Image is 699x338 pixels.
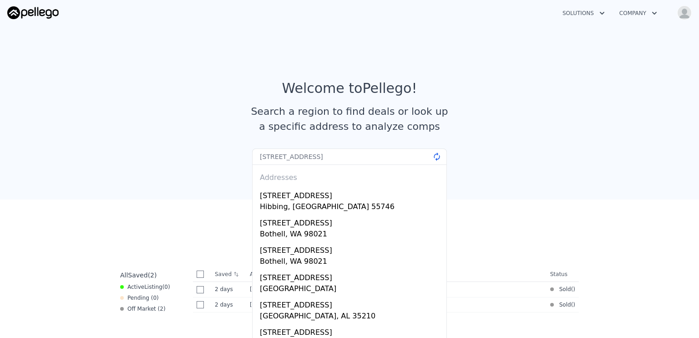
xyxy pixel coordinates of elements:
input: Search an address or region... [252,149,447,165]
div: [STREET_ADDRESS] [260,241,443,256]
span: Saved [128,271,147,279]
span: Active ( 0 ) [127,283,170,291]
div: [GEOGRAPHIC_DATA], AL 35210 [260,311,443,323]
th: Saved [211,267,246,282]
button: Company [612,5,664,21]
span: ) [573,286,575,293]
div: Addresses [256,165,443,187]
time: 2025-09-26 05:15 [215,286,243,293]
div: Welcome to Pellego ! [282,80,417,97]
div: Hibbing, [GEOGRAPHIC_DATA] 55746 [260,201,443,214]
span: Sold ( [554,286,573,293]
button: Solutions [555,5,612,21]
span: Listing [144,284,162,290]
div: [STREET_ADDRESS] [260,296,443,311]
div: [GEOGRAPHIC_DATA] [260,283,443,296]
div: [STREET_ADDRESS] [260,214,443,229]
span: ) [573,301,575,308]
div: [STREET_ADDRESS] [260,269,443,283]
div: All ( 2 ) [120,271,157,280]
img: Pellego [7,6,59,19]
span: [STREET_ADDRESS] [250,302,304,308]
time: 2025-09-26 01:26 [215,301,243,308]
img: avatar [677,5,692,20]
span: Sold ( [554,301,573,308]
div: Saved Properties [116,229,582,245]
div: Pending ( 0 ) [120,294,159,302]
div: Off Market ( 2 ) [120,305,166,312]
span: [STREET_ADDRESS] [250,286,304,292]
th: Status [547,267,579,282]
div: Bothell, WA 98021 [260,256,443,269]
div: Bothell, WA 98021 [260,229,443,241]
th: Address [246,267,547,282]
div: Search a region to find deals or look up a specific address to analyze comps [248,104,451,134]
div: [STREET_ADDRESS] [260,187,443,201]
div: [STREET_ADDRESS] [260,323,443,338]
